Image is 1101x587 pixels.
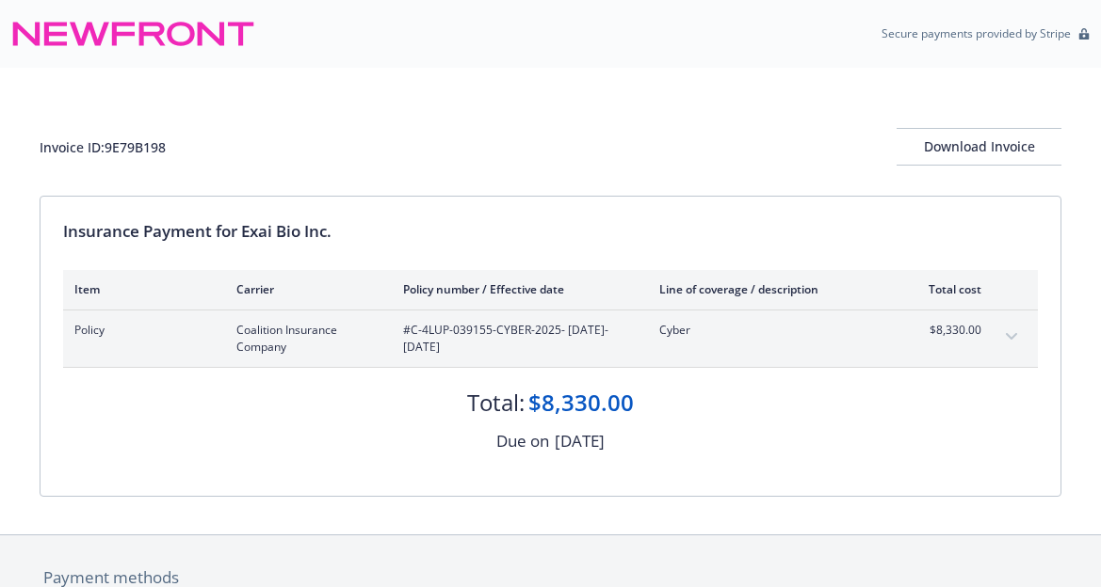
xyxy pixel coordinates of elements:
div: Carrier [236,281,373,297]
div: Total: [467,387,525,419]
div: PolicyCoalition Insurance Company#C-4LUP-039155-CYBER-2025- [DATE]-[DATE]Cyber$8,330.00expand con... [63,310,1038,367]
div: Due on [496,429,549,453]
button: Download Invoice [897,128,1061,166]
div: Download Invoice [897,129,1061,165]
div: Invoice ID: 9E79B198 [40,137,166,157]
div: Item [74,281,206,297]
span: Coalition Insurance Company [236,322,373,356]
span: $8,330.00 [911,322,981,339]
span: Cyber [659,322,881,339]
div: $8,330.00 [528,387,634,419]
div: Policy number / Effective date [403,281,629,297]
div: Line of coverage / description [659,281,881,297]
div: [DATE] [555,429,605,453]
p: Secure payments provided by Stripe [882,25,1071,41]
span: #C-4LUP-039155-CYBER-2025 - [DATE]-[DATE] [403,322,629,356]
div: Total cost [911,281,981,297]
button: expand content [996,322,1027,352]
span: Policy [74,322,206,339]
div: Insurance Payment for Exai Bio Inc. [63,219,1038,244]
